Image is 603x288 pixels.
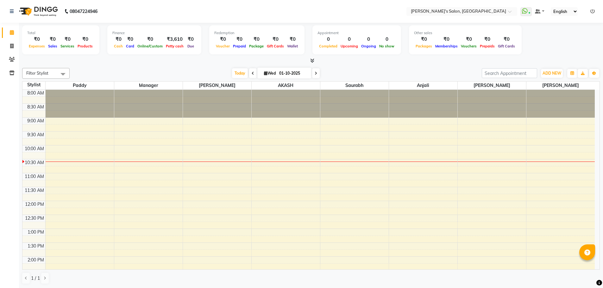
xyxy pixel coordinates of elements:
[114,82,183,89] span: Manager
[526,82,595,89] span: [PERSON_NAME]
[482,68,537,78] input: Search Appointment
[23,173,45,180] div: 11:00 AM
[248,36,265,43] div: ₹0
[26,257,45,263] div: 2:00 PM
[414,44,434,48] span: Packages
[317,30,396,36] div: Appointment
[248,44,265,48] span: Package
[124,44,136,48] span: Card
[478,36,496,43] div: ₹0
[136,36,164,43] div: ₹0
[24,201,45,208] div: 12:00 PM
[414,30,517,36] div: Other sales
[26,90,45,96] div: 8:00 AM
[23,145,45,152] div: 10:00 AM
[458,82,526,89] span: [PERSON_NAME]
[286,44,299,48] span: Wallet
[112,44,124,48] span: Cash
[378,36,396,43] div: 0
[27,44,47,48] span: Expenses
[478,44,496,48] span: Prepaids
[47,36,59,43] div: ₹0
[46,82,114,89] span: Paddy
[47,44,59,48] span: Sales
[27,36,47,43] div: ₹0
[434,36,459,43] div: ₹0
[378,44,396,48] span: No show
[496,36,517,43] div: ₹0
[265,36,286,43] div: ₹0
[185,36,196,43] div: ₹0
[31,275,40,282] span: 1 / 1
[112,30,196,36] div: Finance
[59,36,76,43] div: ₹0
[414,36,434,43] div: ₹0
[434,44,459,48] span: Memberships
[76,36,94,43] div: ₹0
[26,104,45,110] div: 8:30 AM
[320,82,389,89] span: Saurabh
[59,44,76,48] span: Services
[112,36,124,43] div: ₹0
[231,44,248,48] span: Prepaid
[26,243,45,249] div: 1:30 PM
[124,36,136,43] div: ₹0
[76,44,94,48] span: Products
[186,44,196,48] span: Due
[70,3,97,20] b: 08047224946
[459,44,478,48] span: Vouchers
[389,82,457,89] span: Anjali
[541,69,563,78] button: ADD NEW
[136,44,164,48] span: Online/Custom
[183,82,251,89] span: [PERSON_NAME]
[286,36,299,43] div: ₹0
[277,69,309,78] input: 2025-10-01
[360,36,378,43] div: 0
[16,3,60,20] img: logo
[543,71,561,76] span: ADD NEW
[27,30,94,36] div: Total
[496,44,517,48] span: Gift Cards
[214,44,231,48] span: Voucher
[339,36,360,43] div: 0
[265,44,286,48] span: Gift Cards
[164,44,185,48] span: Petty cash
[360,44,378,48] span: Ongoing
[23,159,45,166] div: 10:30 AM
[164,36,185,43] div: ₹3,610
[317,36,339,43] div: 0
[214,36,231,43] div: ₹0
[576,263,597,282] iframe: chat widget
[459,36,478,43] div: ₹0
[26,229,45,236] div: 1:00 PM
[232,68,248,78] span: Today
[24,215,45,222] div: 12:30 PM
[339,44,360,48] span: Upcoming
[317,44,339,48] span: Completed
[26,70,48,76] span: Filter Stylist
[22,82,45,88] div: Stylist
[23,187,45,194] div: 11:30 AM
[26,118,45,124] div: 9:00 AM
[26,132,45,138] div: 9:30 AM
[262,71,277,76] span: Wed
[252,82,320,89] span: AKASH
[214,30,299,36] div: Redemption
[231,36,248,43] div: ₹0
